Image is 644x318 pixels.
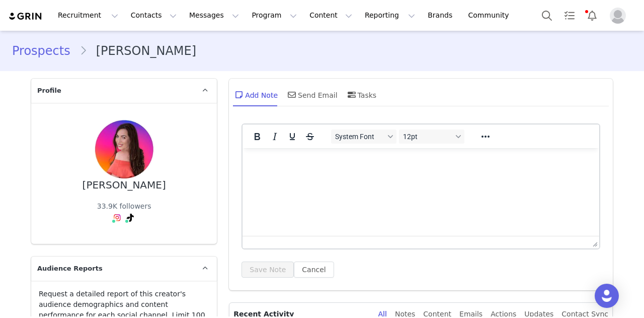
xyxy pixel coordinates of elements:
img: grin logo [8,12,43,21]
button: Content [303,4,358,27]
button: Bold [249,130,266,144]
button: Italic [266,130,283,144]
button: Messages [183,4,245,27]
span: 12pt [403,133,452,141]
div: Send Email [286,83,338,107]
button: Fonts [331,130,396,144]
img: placeholder-profile.jpg [610,8,626,24]
span: System Font [335,133,384,141]
img: 8274cdbd-7c88-4110-ada4-1dec47fb6622.jpg [94,119,154,179]
button: Font sizes [399,130,464,144]
iframe: Rich Text Area [243,148,599,236]
button: Save Note [242,262,294,278]
button: Contacts [125,4,183,27]
div: Press the Up and Down arrow keys to resize the editor. [589,236,599,248]
div: Add Note [233,83,278,107]
a: Brands [422,4,461,27]
button: Reporting [359,4,421,27]
div: Open Intercom Messenger [595,284,619,308]
a: Prospects [12,42,79,60]
img: instagram.svg [113,214,121,222]
div: 33.9K followers [97,201,151,212]
span: Audience Reports [37,264,103,274]
span: Profile [37,86,61,96]
button: Profile [604,8,636,24]
a: Community [462,4,520,27]
button: Recruitment [52,4,124,27]
button: Strikethrough [301,130,318,144]
button: Cancel [294,262,334,278]
button: Program [246,4,303,27]
button: Underline [284,130,301,144]
button: Notifications [581,4,603,27]
button: Reveal or hide additional toolbar items [477,130,494,144]
div: [PERSON_NAME] [83,179,166,191]
div: Tasks [346,83,377,107]
a: Tasks [558,4,581,27]
button: Search [536,4,558,27]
